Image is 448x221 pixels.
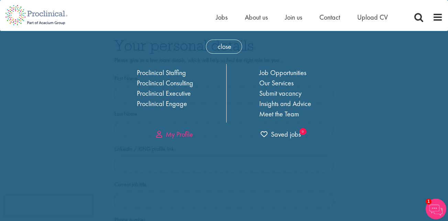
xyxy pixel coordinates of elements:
[137,99,187,108] a: Proclinical Engage
[245,13,268,22] a: About us
[137,89,191,98] a: Proclinical Executive
[156,130,193,139] a: My Profile
[206,40,242,54] span: close
[259,68,306,77] a: Job Opportunities
[319,13,340,22] a: Contact
[299,128,306,135] sub: 0
[137,68,186,77] a: Proclinical Staffing
[261,129,301,139] a: trigger for shortlist
[216,13,228,22] a: Jobs
[426,199,431,204] span: 1
[259,89,302,98] a: Submit vacancy
[259,109,299,118] a: Meet the Team
[259,78,294,87] a: Our Services
[259,99,311,108] a: Insights and Advice
[357,13,388,22] a: Upload CV
[137,78,193,87] a: Proclinical Consulting
[285,13,302,22] a: Join us
[261,130,301,139] span: Saved jobs
[426,199,446,219] img: Chatbot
